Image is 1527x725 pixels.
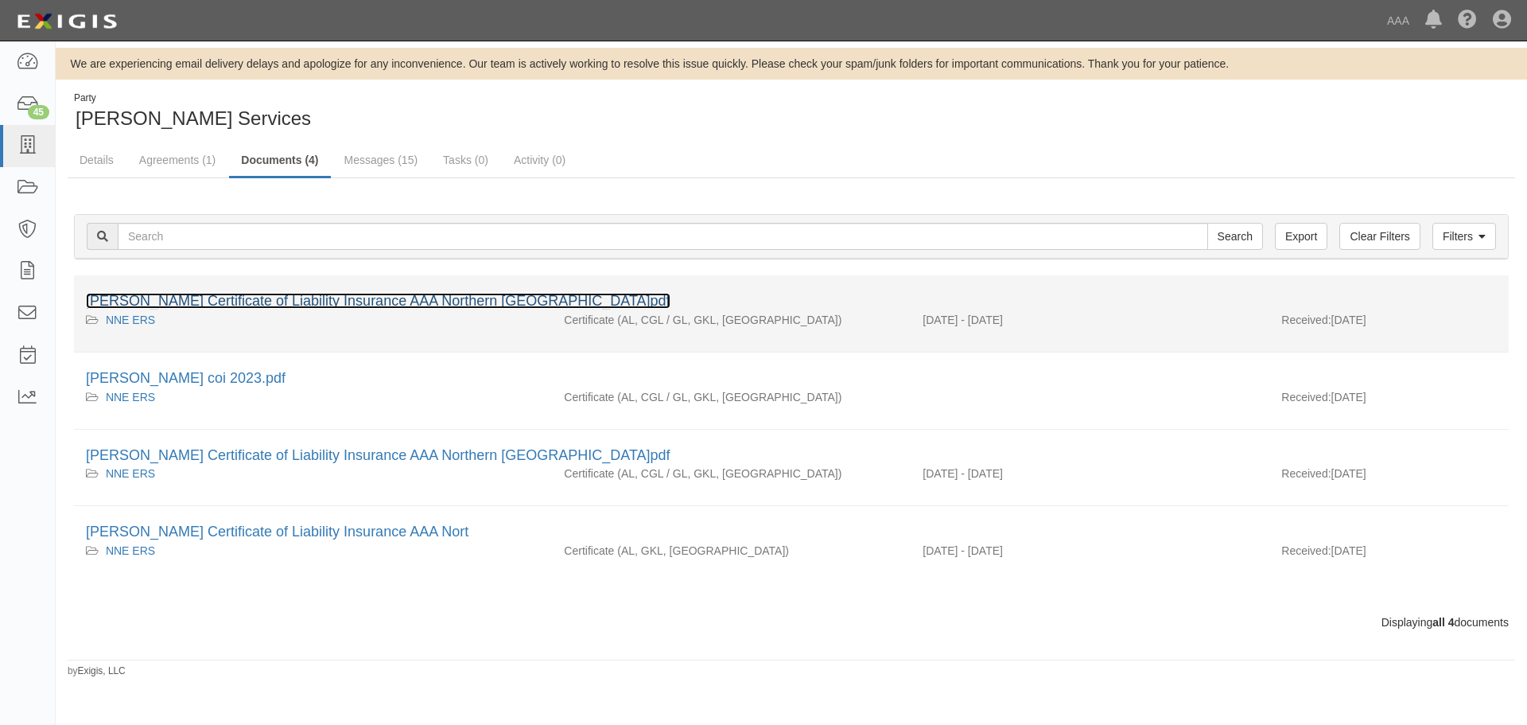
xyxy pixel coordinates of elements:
div: Auto Liability Commercial General Liability / Garage Liability Garage Keepers Liability On-Hook [552,312,911,328]
input: Search [1207,223,1263,250]
div: [DATE] [1269,312,1509,336]
small: by [68,665,126,678]
div: 45 [28,105,49,119]
div: Morine Certificate of Liability Insurance AAA Northern New England.pdf [86,291,1497,312]
a: AAA [1379,5,1417,37]
p: Received: [1281,312,1331,328]
a: Documents (4) [229,144,330,178]
div: NNE ERS [86,543,540,559]
a: NNE ERS [106,314,155,326]
div: Auto Liability Commercial General Liability / Garage Liability Garage Keepers Liability On-Hook [552,389,911,405]
div: NNE ERS [86,389,540,405]
a: [PERSON_NAME] Certificate of Liability Insurance AAA Nort [86,524,468,540]
div: Morine Certificate of Liability Insurance AAA Northern New England.pdf [86,446,1497,466]
div: NNE ERS [86,466,540,481]
a: NNE ERS [106,467,155,480]
a: [PERSON_NAME] coi 2023.pdf [86,370,286,386]
div: Displaying documents [62,614,1521,630]
a: NNE ERS [106,391,155,403]
p: Received: [1281,543,1331,559]
div: We are experiencing email delivery delays and apologize for any inconvenience. Our team is active... [56,56,1527,72]
div: Auto Liability Commercial General Liability / Garage Liability Garage Keepers Liability On-Hook [552,466,911,481]
div: [DATE] [1269,543,1509,567]
a: Export [1275,223,1327,250]
input: Search [118,223,1208,250]
div: NNE ERS [86,312,540,328]
p: Received: [1281,466,1331,481]
div: Effective - Expiration [911,389,1269,390]
span: [PERSON_NAME] Services [76,107,311,129]
div: Effective 11/04/2022 - Expiration 11/04/2023 [911,543,1269,559]
div: Effective 08/12/2024 - Expiration 08/12/2025 [911,312,1269,328]
a: Messages (15) [332,144,430,176]
a: [PERSON_NAME] Certificate of Liability Insurance AAA Northern [GEOGRAPHIC_DATA]pdf [86,293,670,309]
i: Help Center - Complianz [1458,11,1477,30]
a: [PERSON_NAME] Certificate of Liability Insurance AAA Northern [GEOGRAPHIC_DATA]pdf [86,447,670,463]
div: Auto Liability Garage Keepers Liability On-Hook [552,543,911,559]
a: Filters [1432,223,1496,250]
b: all 4 [1432,616,1454,629]
a: Exigis, LLC [78,665,126,676]
a: Clear Filters [1339,223,1420,250]
a: NNE ERS [106,544,155,557]
p: Received: [1281,389,1331,405]
div: l.h. morine coi 2023.pdf [86,368,1497,389]
div: [DATE] [1269,466,1509,489]
div: Morine Certificate of Liability Insurance AAA Nort [86,522,1497,543]
a: Details [68,144,126,176]
div: Party [74,92,311,105]
div: Effective 08/12/2023 - Expiration 08/12/2024 [911,466,1269,481]
img: logo-5460c22ac91f19d4615b14bd174203de0afe785f0fc80cf4dbbc73dc1793850b.png [12,7,122,36]
a: Tasks (0) [431,144,500,176]
div: L H Morine Services [68,92,779,132]
div: [DATE] [1269,389,1509,413]
a: Agreements (1) [127,144,227,176]
a: Activity (0) [502,144,577,176]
